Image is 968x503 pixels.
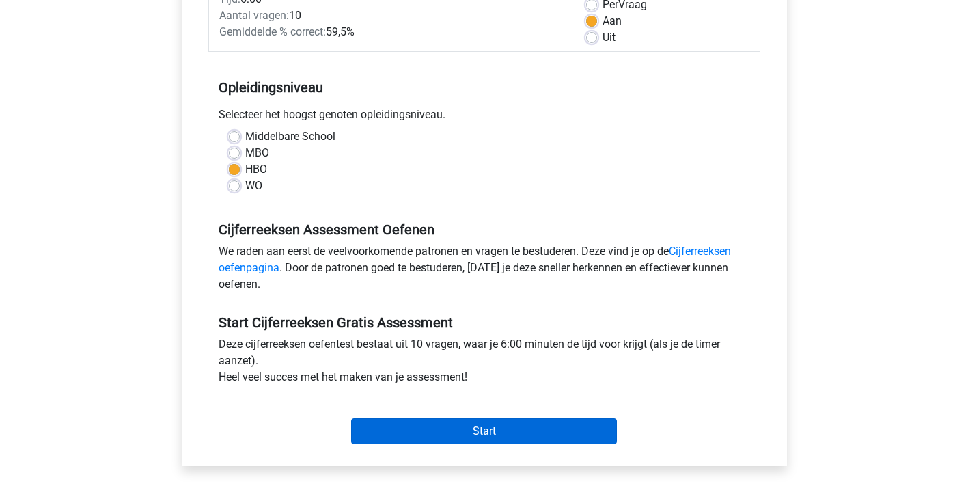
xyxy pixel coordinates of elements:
h5: Start Cijferreeksen Gratis Assessment [219,314,750,331]
div: 59,5% [209,24,576,40]
div: We raden aan eerst de veelvoorkomende patronen en vragen te bestuderen. Deze vind je op de . Door... [208,243,760,298]
label: Middelbare School [245,128,335,145]
label: MBO [245,145,269,161]
label: Aan [603,13,622,29]
div: Selecteer het hoogst genoten opleidingsniveau. [208,107,760,128]
label: Uit [603,29,616,46]
label: HBO [245,161,267,178]
label: WO [245,178,262,194]
div: Deze cijferreeksen oefentest bestaat uit 10 vragen, waar je 6:00 minuten de tijd voor krijgt (als... [208,336,760,391]
h5: Opleidingsniveau [219,74,750,101]
span: Aantal vragen: [219,9,289,22]
div: 10 [209,8,576,24]
input: Start [351,418,617,444]
h5: Cijferreeksen Assessment Oefenen [219,221,750,238]
span: Gemiddelde % correct: [219,25,326,38]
